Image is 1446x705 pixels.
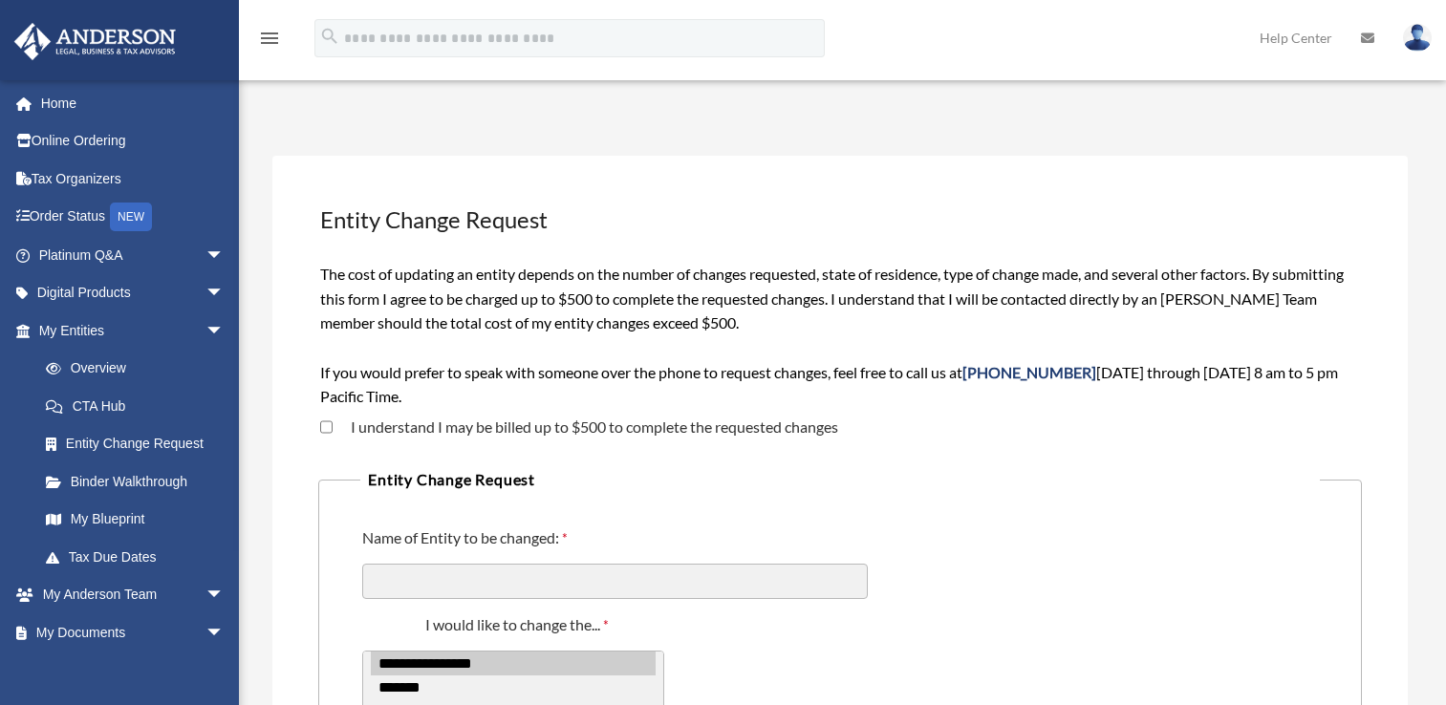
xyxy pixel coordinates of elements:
[13,160,253,198] a: Tax Organizers
[205,576,244,615] span: arrow_drop_down
[27,425,244,463] a: Entity Change Request
[318,202,1363,238] h3: Entity Change Request
[205,274,244,313] span: arrow_drop_down
[333,419,838,435] label: I understand I may be billed up to $500 to complete the requested changes
[962,363,1096,381] span: [PHONE_NUMBER]
[27,462,253,501] a: Binder Walkthrough
[258,33,281,50] a: menu
[27,501,253,539] a: My Blueprint
[258,27,281,50] i: menu
[13,84,253,122] a: Home
[205,236,244,275] span: arrow_drop_down
[13,311,253,350] a: My Entitiesarrow_drop_down
[27,350,253,388] a: Overview
[13,613,253,652] a: My Documentsarrow_drop_down
[319,26,340,47] i: search
[27,387,253,425] a: CTA Hub
[362,527,572,552] label: Name of Entity to be changed:
[13,576,253,614] a: My Anderson Teamarrow_drop_down
[13,274,253,312] a: Digital Productsarrow_drop_down
[13,122,253,160] a: Online Ordering
[110,203,152,231] div: NEW
[13,198,253,237] a: Order StatusNEW
[13,236,253,274] a: Platinum Q&Aarrow_drop_down
[205,311,244,351] span: arrow_drop_down
[27,538,253,576] a: Tax Due Dates
[205,613,244,652] span: arrow_drop_down
[1403,24,1432,52] img: User Pic
[362,614,677,639] label: I would like to change the...
[9,23,182,60] img: Anderson Advisors Platinum Portal
[320,265,1344,405] span: The cost of updating an entity depends on the number of changes requested, state of residence, ty...
[360,466,1320,493] legend: Entity Change Request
